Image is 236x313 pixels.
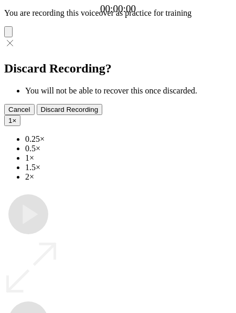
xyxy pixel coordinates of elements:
p: You are recording this voiceover as practice for training [4,8,232,18]
button: Cancel [4,104,35,115]
a: 00:00:00 [100,3,136,15]
button: Discard Recording [37,104,103,115]
li: 0.5× [25,144,232,153]
h2: Discard Recording? [4,61,232,76]
li: 2× [25,172,232,182]
button: 1× [4,115,20,126]
li: 0.25× [25,134,232,144]
li: 1× [25,153,232,163]
li: You will not be able to recover this once discarded. [25,86,232,96]
span: 1 [8,117,12,124]
li: 1.5× [25,163,232,172]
